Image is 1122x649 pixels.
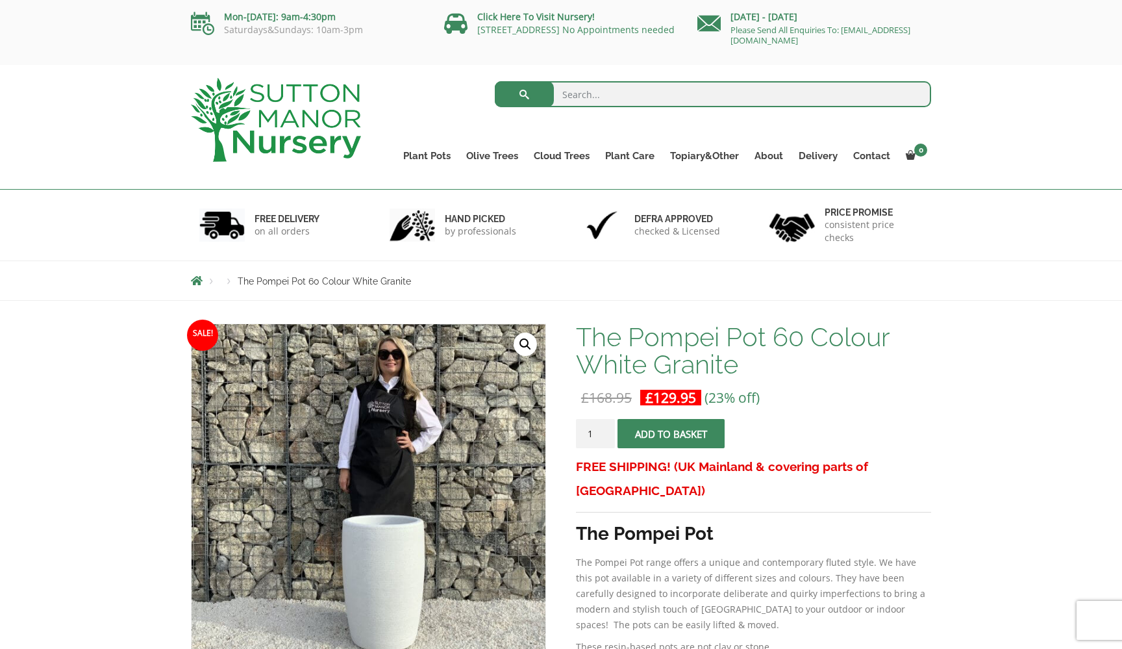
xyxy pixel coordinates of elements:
[730,24,910,46] a: Please Send All Enquiries To: [EMAIL_ADDRESS][DOMAIN_NAME]
[645,388,696,407] bdi: 129.95
[704,388,760,407] span: (23% off)
[791,147,845,165] a: Delivery
[634,225,720,238] p: checked & Licensed
[255,213,319,225] h6: FREE DELIVERY
[617,419,725,448] button: Add to basket
[576,455,931,503] h3: FREE SHIPPING! (UK Mainland & covering parts of [GEOGRAPHIC_DATA])
[495,81,932,107] input: Search...
[825,207,923,218] h6: Price promise
[914,144,927,157] span: 0
[581,388,589,407] span: £
[634,213,720,225] h6: Defra approved
[255,225,319,238] p: on all orders
[747,147,791,165] a: About
[662,147,747,165] a: Topiary&Other
[191,9,425,25] p: Mon-[DATE]: 9am-4:30pm
[825,218,923,244] p: consistent price checks
[514,333,537,356] a: View full-screen image gallery
[191,275,931,286] nav: Breadcrumbs
[445,225,516,238] p: by professionals
[445,213,516,225] h6: hand picked
[898,147,931,165] a: 0
[576,523,714,544] strong: The Pompei Pot
[477,23,675,36] a: [STREET_ADDRESS] No Appointments needed
[526,147,597,165] a: Cloud Trees
[458,147,526,165] a: Olive Trees
[576,555,931,633] p: The Pompei Pot range offers a unique and contemporary fluted style. We have this pot available in...
[199,209,245,242] img: 1.jpg
[576,324,931,378] h1: The Pompei Pot 60 Colour White Granite
[191,78,361,162] img: logo
[576,419,615,448] input: Product quantity
[645,388,653,407] span: £
[845,147,898,165] a: Contact
[697,9,931,25] p: [DATE] - [DATE]
[390,209,435,242] img: 2.jpg
[395,147,458,165] a: Plant Pots
[597,147,662,165] a: Plant Care
[769,205,815,245] img: 4.jpg
[191,25,425,35] p: Saturdays&Sundays: 10am-3pm
[477,10,595,23] a: Click Here To Visit Nursery!
[238,276,411,286] span: The Pompei Pot 60 Colour White Granite
[579,209,625,242] img: 3.jpg
[581,388,632,407] bdi: 168.95
[187,320,218,351] span: Sale!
